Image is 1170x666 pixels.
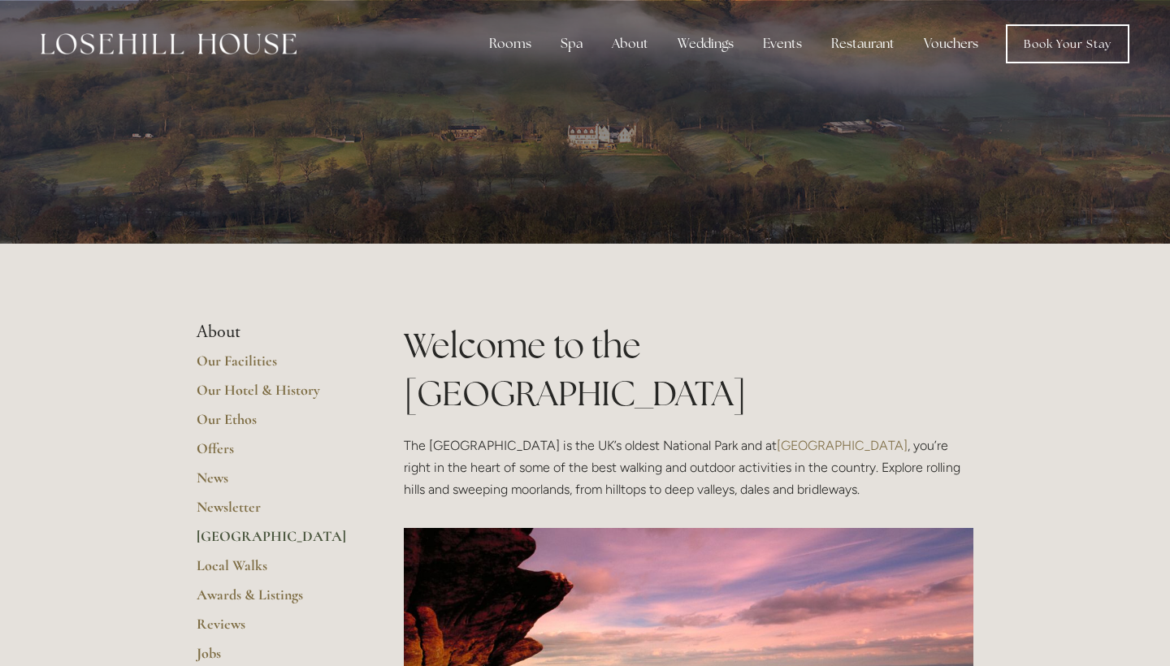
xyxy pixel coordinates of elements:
a: Offers [197,439,352,469]
a: [GEOGRAPHIC_DATA] [777,438,908,453]
div: Restaurant [818,28,908,60]
div: Spa [548,28,596,60]
a: Newsletter [197,498,352,527]
p: The [GEOGRAPHIC_DATA] is the UK’s oldest National Park and at , you’re right in the heart of some... [404,435,973,501]
img: Losehill House [41,33,297,54]
li: About [197,322,352,343]
a: [GEOGRAPHIC_DATA] [197,527,352,556]
a: Our Facilities [197,352,352,381]
h1: Welcome to the [GEOGRAPHIC_DATA] [404,322,973,417]
a: Local Walks [197,556,352,586]
a: Book Your Stay [1006,24,1129,63]
a: Our Hotel & History [197,381,352,410]
a: Reviews [197,615,352,644]
a: Vouchers [911,28,991,60]
div: Rooms [476,28,544,60]
a: Our Ethos [197,410,352,439]
div: Events [750,28,815,60]
div: About [599,28,661,60]
div: Weddings [665,28,747,60]
a: Awards & Listings [197,586,352,615]
a: News [197,469,352,498]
